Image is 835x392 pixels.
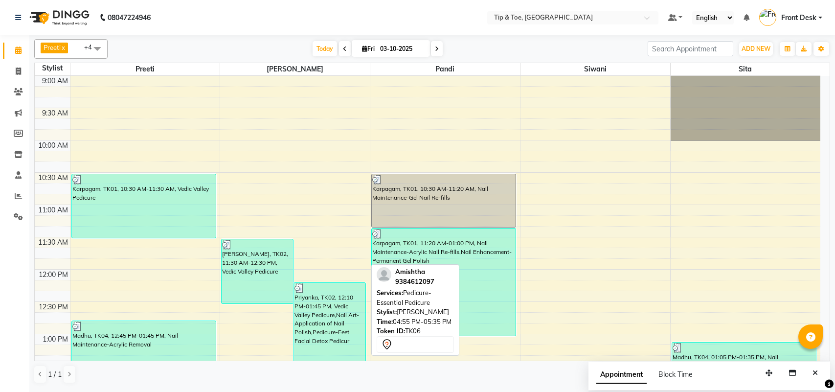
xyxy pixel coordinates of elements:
div: Madhu, TK04, 01:05 PM-01:35 PM, Nail Maintenance-Permanent Gel Polish Removal [672,343,816,374]
span: [PERSON_NAME] [220,63,370,75]
div: Karpagam, TK01, 10:30 AM-11:30 AM, Vedic Valley Pedicure [72,174,216,238]
a: x [61,44,65,51]
span: Time: [377,318,393,325]
div: Stylist [35,63,70,73]
div: 10:30 AM [36,173,70,183]
div: Karpagam, TK01, 10:30 AM-11:20 AM, Nail Maintenance-Gel Nail Re-fills [372,174,516,227]
span: Fri [360,45,377,52]
div: 1:00 PM [41,334,70,345]
span: Preeti [70,63,220,75]
span: 1 / 1 [48,369,62,380]
img: profile [377,267,391,282]
div: 9384612097 [395,277,434,287]
span: +4 [84,43,99,51]
span: Services: [377,289,403,297]
span: Pedicure-Essential Pedicure [377,289,431,306]
span: Appointment [596,366,647,384]
div: 10:00 AM [36,140,70,151]
span: Today [313,41,337,56]
div: 9:00 AM [40,76,70,86]
div: 9:30 AM [40,108,70,118]
div: TK06 [377,326,454,336]
span: ADD NEW [742,45,770,52]
div: Madhu, TK04, 12:45 PM-01:45 PM, Nail Maintenance-Acrylic Removal [72,321,216,385]
span: Amishtha [395,268,425,276]
div: 11:00 AM [36,205,70,215]
span: Stylist: [377,308,397,316]
img: Front Desk [759,9,776,26]
img: logo [25,4,92,31]
input: 2025-10-03 [377,42,426,56]
input: Search Appointment [648,41,733,56]
div: [PERSON_NAME] [377,307,454,317]
span: Pandi [370,63,520,75]
span: Token ID: [377,327,405,335]
div: 12:00 PM [37,270,70,280]
b: 08047224946 [108,4,151,31]
div: [PERSON_NAME], TK02, 11:30 AM-12:30 PM, Vedic Valley Pedicure [222,239,293,303]
span: Siwani [520,63,670,75]
div: Karpagam, TK01, 11:20 AM-01:00 PM, Nail Maintenance-Acrylic Nail Re-fills,Nail Enhancement-Perman... [372,229,516,336]
div: 11:30 AM [36,237,70,248]
span: Block Time [658,370,693,379]
div: 04:55 PM-05:35 PM [377,317,454,327]
div: 12:30 PM [37,302,70,312]
span: Preeti [44,44,61,51]
button: ADD NEW [739,42,773,56]
div: Priyanka, TK02, 12:10 PM-01:45 PM, Vedic Valley Pedicure,Nail Art-Application of Nail Polish,Pedi... [294,283,365,385]
span: Front Desk [781,13,816,23]
span: Sita [671,63,820,75]
iframe: chat widget [794,353,825,382]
